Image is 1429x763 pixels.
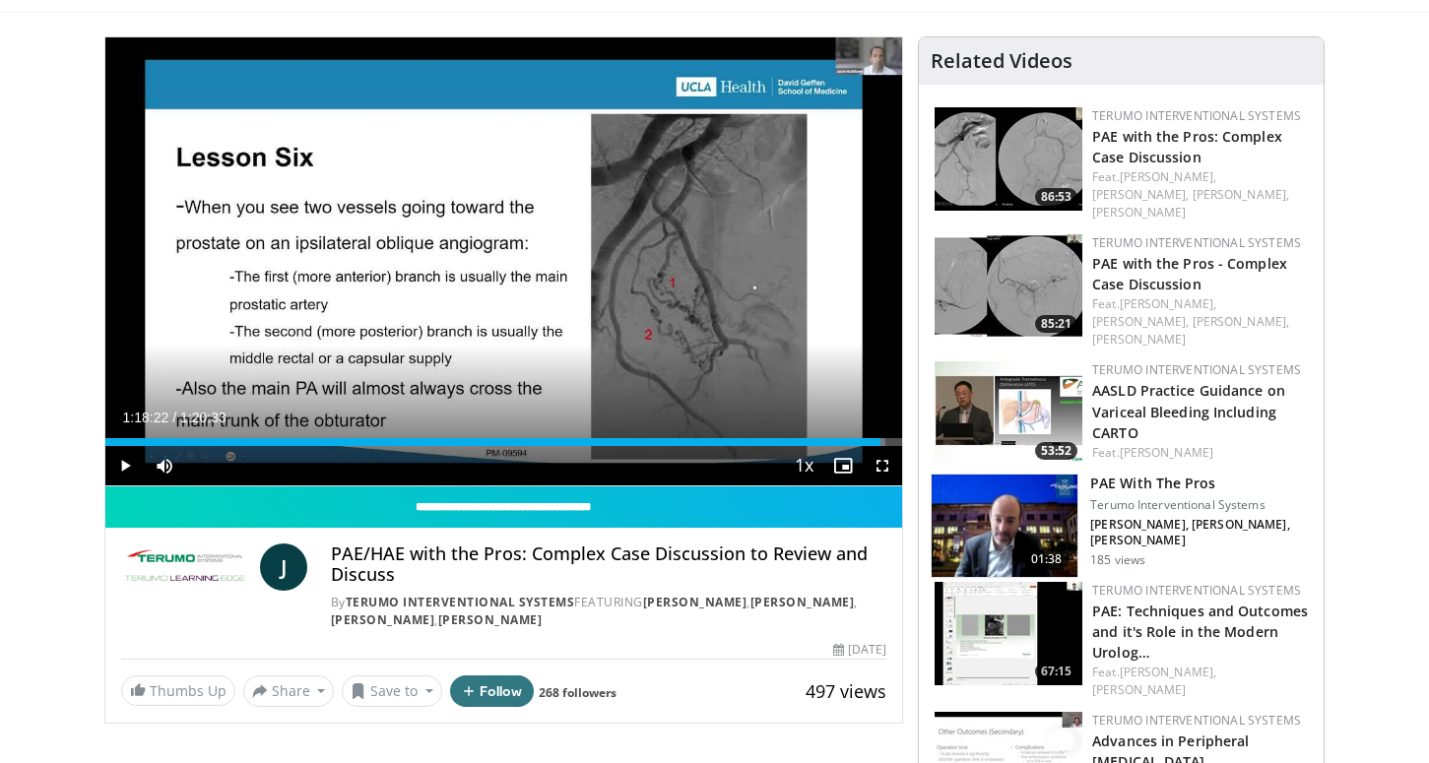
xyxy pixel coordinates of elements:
[932,475,1077,577] img: 9715e714-e860-404f-8564-9ff980d54d36.150x105_q85_crop-smart_upscale.jpg
[1193,313,1289,330] a: [PERSON_NAME],
[180,410,227,425] span: 1:20:33
[1092,234,1301,251] a: Terumo Interventional Systems
[1090,497,1312,513] p: Terumo Interventional Systems
[1120,444,1213,461] a: [PERSON_NAME]
[1120,168,1216,185] a: [PERSON_NAME],
[105,37,903,486] video-js: Video Player
[931,49,1072,73] h4: Related Videos
[935,361,1082,465] a: 53:52
[1092,681,1186,698] a: [PERSON_NAME]
[331,594,886,629] div: By FEATURING , , ,
[243,675,335,707] button: Share
[1092,107,1301,124] a: Terumo Interventional Systems
[1092,295,1308,349] div: Feat.
[935,582,1082,685] img: 93e049e9-62b1-41dc-8150-a6ce6f366562.150x105_q85_crop-smart_upscale.jpg
[750,594,855,610] a: [PERSON_NAME]
[105,438,903,446] div: Progress Bar
[1092,664,1308,699] div: Feat.
[1035,188,1077,206] span: 86:53
[1092,331,1186,348] a: [PERSON_NAME]
[1120,664,1216,680] a: [PERSON_NAME],
[935,582,1082,685] a: 67:15
[1090,474,1312,493] h3: PAE With The Pros
[1092,127,1282,166] a: PAE with the Pros: Complex Case Discussion
[121,543,252,591] img: Terumo Interventional Systems
[931,474,1312,578] a: 01:38 PAE With The Pros Terumo Interventional Systems [PERSON_NAME], [PERSON_NAME], [PERSON_NAME]...
[539,684,617,701] a: 268 followers
[833,641,886,659] div: [DATE]
[1092,254,1287,293] a: PAE with the Pros - Complex Case Discussion
[1092,204,1186,221] a: [PERSON_NAME]
[145,446,184,485] button: Mute
[1092,381,1285,441] a: AASLD Practice Guidance on Variceal Bleeding Including CARTO
[1092,602,1308,662] a: PAE: Techniques and Outcomes and it's Role in the Modern Urolog…
[935,361,1082,465] img: d458a976-084f-4cc6-99db-43f8cfe48950.150x105_q85_crop-smart_upscale.jpg
[1090,517,1312,548] p: [PERSON_NAME], [PERSON_NAME], [PERSON_NAME]
[1092,712,1301,729] a: Terumo Interventional Systems
[1035,315,1077,333] span: 85:21
[1092,582,1301,599] a: Terumo Interventional Systems
[331,543,886,586] h4: PAE/HAE with the Pros: Complex Case Discussion to Review and Discuss
[346,594,575,610] a: Terumo Interventional Systems
[1092,168,1308,222] div: Feat.
[1092,444,1308,462] div: Feat.
[331,611,435,628] a: [PERSON_NAME]
[1092,313,1189,330] a: [PERSON_NAME],
[935,234,1082,338] img: 2880b503-176d-42d6-8e25-38e0446d51c9.150x105_q85_crop-smart_upscale.jpg
[784,446,823,485] button: Playback Rate
[1035,442,1077,460] span: 53:52
[863,446,902,485] button: Fullscreen
[1193,186,1289,203] a: [PERSON_NAME],
[123,410,169,425] span: 1:18:22
[260,543,307,591] a: J
[1090,552,1145,568] p: 185 views
[935,107,1082,211] a: 86:53
[1023,549,1071,569] span: 01:38
[1092,186,1189,203] a: [PERSON_NAME],
[1092,361,1301,378] a: Terumo Interventional Systems
[1120,295,1216,312] a: [PERSON_NAME],
[823,446,863,485] button: Enable picture-in-picture mode
[172,410,176,425] span: /
[121,675,235,706] a: Thumbs Up
[1035,663,1077,680] span: 67:15
[935,107,1082,211] img: 48030207-1c61-4b22-9de5-d5592b0ccd5b.150x105_q85_crop-smart_upscale.jpg
[450,675,535,707] button: Follow
[342,675,442,707] button: Save to
[643,594,747,610] a: [PERSON_NAME]
[935,234,1082,338] a: 85:21
[105,446,145,485] button: Play
[438,611,543,628] a: [PERSON_NAME]
[806,679,886,703] span: 497 views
